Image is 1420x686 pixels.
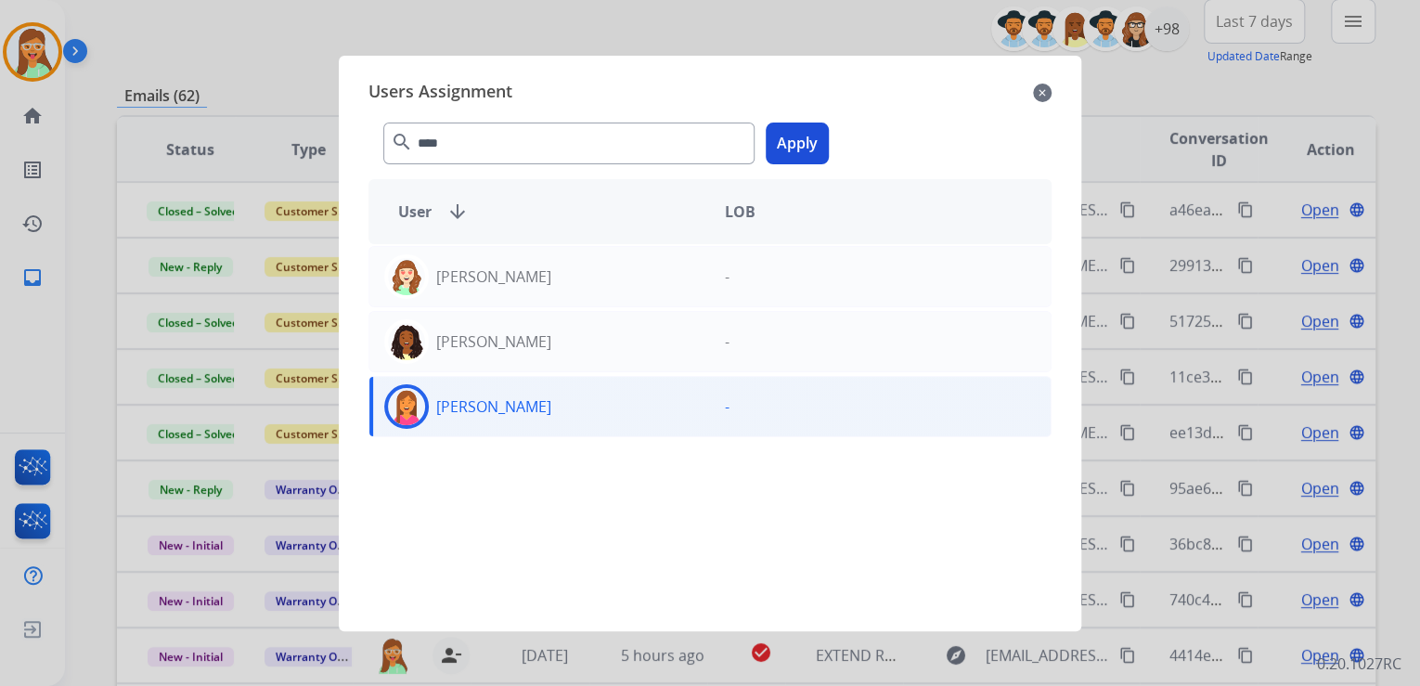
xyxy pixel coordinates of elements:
button: Apply [766,123,829,164]
div: User [383,201,710,223]
span: LOB [725,201,755,223]
p: - [725,265,729,288]
p: - [725,330,729,353]
mat-icon: close [1033,82,1052,104]
p: - [725,395,729,418]
mat-icon: search [391,131,413,153]
p: [PERSON_NAME] [436,265,551,288]
p: [PERSON_NAME] [436,395,551,418]
p: [PERSON_NAME] [436,330,551,353]
span: Users Assignment [368,78,512,108]
mat-icon: arrow_downward [446,201,469,223]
